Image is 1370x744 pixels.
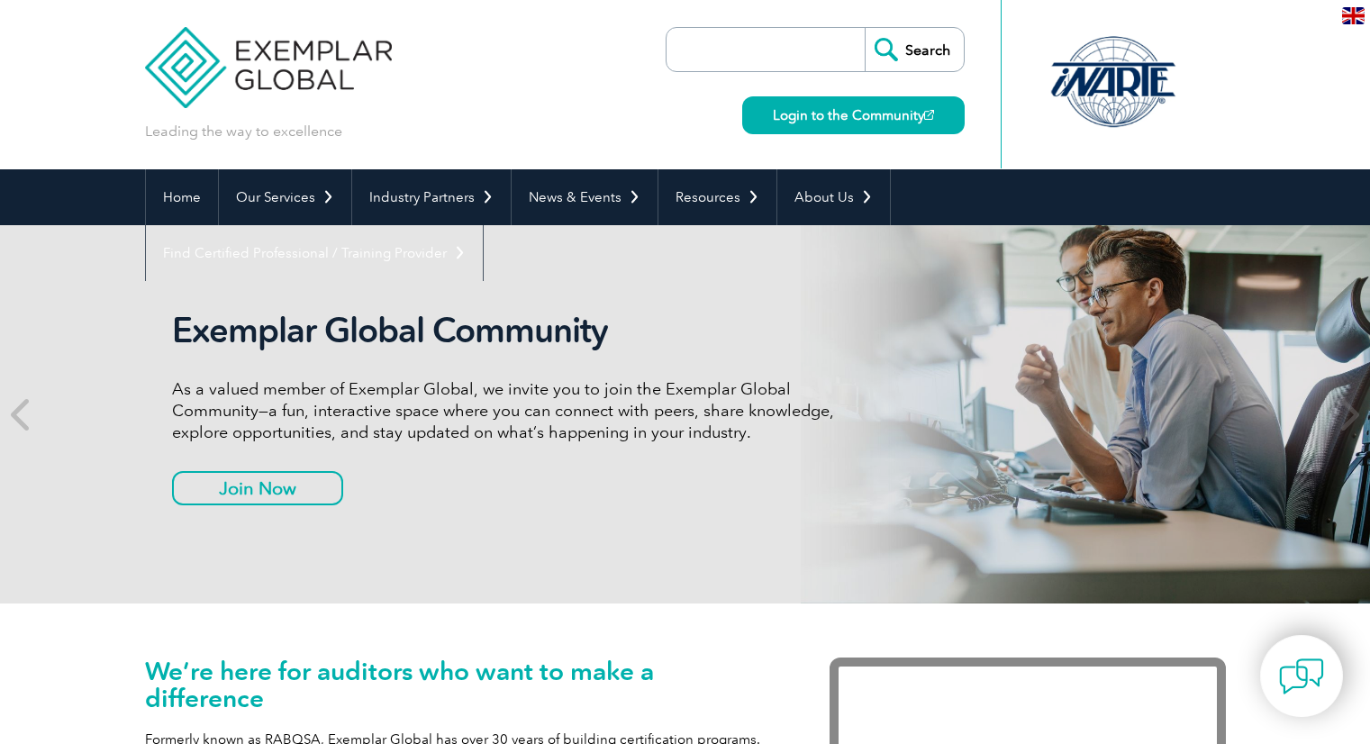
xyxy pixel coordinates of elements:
p: Leading the way to excellence [145,122,342,141]
img: contact-chat.png [1279,654,1324,699]
h2: Exemplar Global Community [172,310,848,351]
p: As a valued member of Exemplar Global, we invite you to join the Exemplar Global Community—a fun,... [172,378,848,443]
a: Resources [658,169,776,225]
h1: We’re here for auditors who want to make a difference [145,658,776,712]
a: News & Events [512,169,658,225]
a: About Us [777,169,890,225]
a: Home [146,169,218,225]
img: en [1342,7,1365,24]
a: Join Now [172,471,343,505]
input: Search [865,28,964,71]
a: Login to the Community [742,96,965,134]
a: Our Services [219,169,351,225]
a: Industry Partners [352,169,511,225]
img: open_square.png [924,110,934,120]
a: Find Certified Professional / Training Provider [146,225,483,281]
